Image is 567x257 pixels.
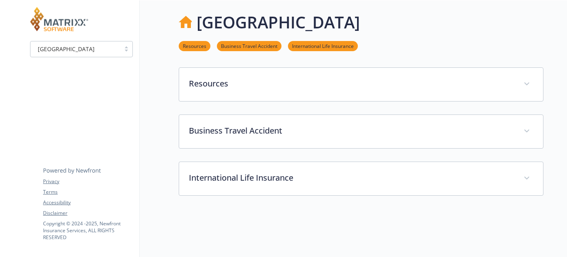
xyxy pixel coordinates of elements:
a: Business Travel Accident [217,42,281,50]
a: Privacy [43,178,132,185]
a: International Life Insurance [288,42,358,50]
div: Resources [179,68,543,101]
p: Copyright © 2024 - 2025 , Newfront Insurance Services, ALL RIGHTS RESERVED [43,220,132,241]
a: Accessibility [43,199,132,206]
p: International Life Insurance [189,172,514,184]
p: Resources [189,78,514,90]
span: [GEOGRAPHIC_DATA] [35,45,116,53]
a: Terms [43,188,132,196]
div: International Life Insurance [179,162,543,195]
h1: [GEOGRAPHIC_DATA] [197,10,360,35]
a: Resources [179,42,210,50]
div: Business Travel Accident [179,115,543,148]
a: Disclaimer [43,209,132,217]
p: Business Travel Accident [189,125,514,137]
span: [GEOGRAPHIC_DATA] [38,45,95,53]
